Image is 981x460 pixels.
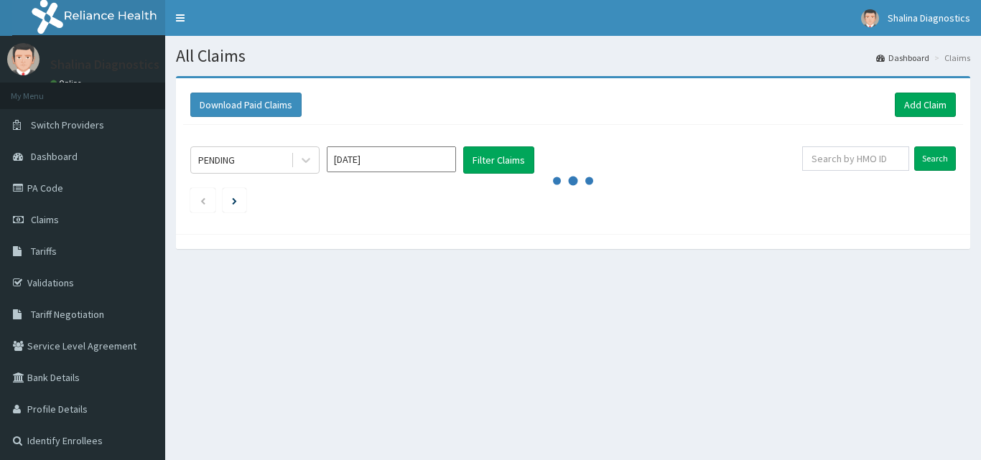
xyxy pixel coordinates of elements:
[914,146,956,171] input: Search
[176,47,970,65] h1: All Claims
[7,43,39,75] img: User Image
[31,308,104,321] span: Tariff Negotiation
[31,245,57,258] span: Tariffs
[327,146,456,172] input: Select Month and Year
[31,150,78,163] span: Dashboard
[931,52,970,64] li: Claims
[232,194,237,207] a: Next page
[802,146,909,171] input: Search by HMO ID
[895,93,956,117] a: Add Claim
[200,194,206,207] a: Previous page
[861,9,879,27] img: User Image
[31,118,104,131] span: Switch Providers
[198,153,235,167] div: PENDING
[31,213,59,226] span: Claims
[190,93,302,117] button: Download Paid Claims
[50,58,159,71] p: Shalina Diagnostics
[463,146,534,174] button: Filter Claims
[50,78,85,88] a: Online
[552,159,595,202] svg: audio-loading
[888,11,970,24] span: Shalina Diagnostics
[876,52,929,64] a: Dashboard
